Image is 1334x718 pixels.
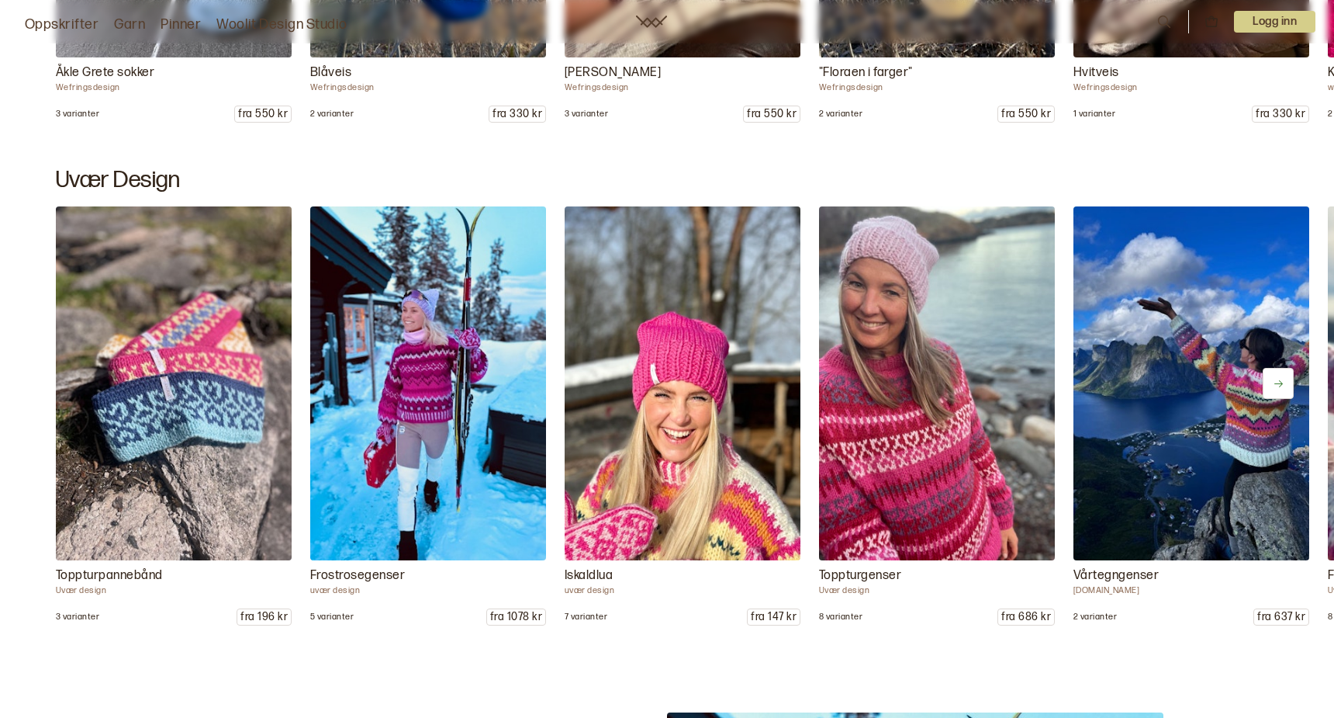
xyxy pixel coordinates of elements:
p: Toppturgenser [819,567,1055,585]
a: Pinner [161,14,201,36]
p: uvær design [310,585,546,596]
p: Wefringsdesign [310,82,546,93]
p: fra 330 kr [1253,106,1308,122]
p: Wefringsdesign [56,82,292,93]
a: Uvær design Toppturgenser Toppturgenseren er en fargerik og fin genser som passer perfekt til din... [819,206,1055,626]
p: Wefringsdesign [1073,82,1309,93]
p: fra 550 kr [744,106,800,122]
p: 2 varianter [310,109,354,120]
p: 7 varianter [565,612,607,623]
p: Uvær design [56,585,292,596]
p: uvær design [565,585,800,596]
p: 3 varianter [56,109,99,120]
img: uvær.design Vårtegngenser Vårtegngenseren strikkes med Drops Snow. Et tykt og varmt garn av 100% ... [1073,206,1309,560]
p: fra 330 kr [489,106,545,122]
a: Oppskrifter [25,14,98,36]
p: Vårtegngenser [1073,567,1309,585]
p: 2 varianter [819,109,862,120]
h2: Uvær Design [56,166,1278,194]
a: Garn [114,14,145,36]
a: Woolit [636,16,667,28]
p: fra 147 kr [748,609,800,625]
p: 2 varianter [1073,612,1117,623]
a: uvær design Iskaldlua Iskaldlua er en enkel og raskstrikket lue som passer perfekt for deg som er... [565,206,800,626]
p: Wefringsdesign [565,82,800,93]
a: Woolit Design Studio [216,14,347,36]
p: fra 196 kr [237,609,291,625]
p: [DOMAIN_NAME] [1073,585,1309,596]
p: Hvitveis [1073,64,1309,82]
p: 3 varianter [56,612,99,623]
a: uvær design Frosegenser OBS! Alle genserne på bildene er strikket i Drops Snow, annen garninfo er... [310,206,546,626]
img: Uvær design Topptpannebånd Bruk opp restegarnet! Toppturpannebåndet er et enkelt og behagelig pan... [56,206,292,560]
p: Blåveis [310,64,546,82]
p: fra 550 kr [235,106,291,122]
p: "Floraen i farger" [819,64,1055,82]
img: uvær design Iskaldlua Iskaldlua er en enkel og raskstrikket lue som passer perfekt for deg som er... [565,206,800,560]
p: 8 varianter [819,612,862,623]
p: 3 varianter [565,109,608,120]
p: fra 550 kr [998,106,1054,122]
button: User dropdown [1234,11,1315,33]
a: Uvær design Topptpannebånd Bruk opp restegarnet! Toppturpannebåndet er et enkelt og behagelig pan... [56,206,292,626]
p: Toppturpannebånd [56,567,292,585]
p: [PERSON_NAME] [565,64,800,82]
p: Åkle Grete sokker [56,64,292,82]
p: 5 varianter [310,612,354,623]
p: Uvær design [819,585,1055,596]
p: fra 637 kr [1254,609,1308,625]
img: uvær design Frosegenser OBS! Alle genserne på bildene er strikket i Drops Snow, annen garninfo er... [310,206,546,560]
a: uvær.design Vårtegngenser Vårtegngenseren strikkes med Drops Snow. Et tykt og varmt garn av 100% ... [1073,206,1309,626]
p: Logg inn [1234,11,1315,33]
p: fra 686 kr [998,609,1054,625]
p: 1 varianter [1073,109,1115,120]
img: Uvær design Toppturgenser Toppturgenseren er en fargerik og fin genser som passer perfekt til din... [813,198,1060,570]
p: Iskaldlua [565,567,800,585]
p: Frostrosegenser [310,567,546,585]
p: Wefringsdesign [819,82,1055,93]
p: fra 1078 kr [487,609,545,625]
